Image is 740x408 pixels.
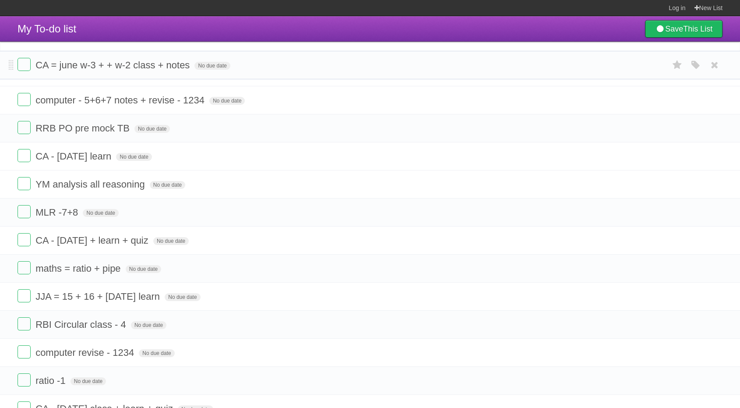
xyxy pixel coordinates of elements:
label: Done [18,261,31,274]
span: No due date [131,321,166,329]
label: Done [18,177,31,190]
span: RRB PO pre mock TB [35,123,132,134]
span: No due date [139,349,174,357]
label: Done [18,345,31,358]
span: CA - [DATE] + learn + quiz [35,235,151,246]
span: My To-do list [18,23,76,35]
label: Done [18,289,31,302]
span: No due date [209,97,245,105]
span: JJA = 15 + 16 + [DATE] learn [35,291,162,302]
label: Done [18,121,31,134]
span: No due date [134,125,170,133]
label: Done [18,233,31,246]
label: Done [18,58,31,71]
span: MLR -7+8 [35,207,80,218]
a: SaveThis List [645,20,722,38]
span: RBI Circular class - 4 [35,319,128,330]
span: No due date [153,237,189,245]
span: CA - [DATE] learn [35,151,113,162]
span: computer revise - 1234 [35,347,136,358]
b: This List [683,25,712,33]
span: No due date [165,293,200,301]
span: YM analysis all reasoning [35,179,147,190]
label: Done [18,373,31,387]
span: ratio -1 [35,375,67,386]
span: No due date [194,62,230,70]
span: computer - 5+6+7 notes + revise - 1234 [35,95,207,106]
span: CA = june w-3 + + w-2 class + notes [35,60,192,71]
label: Done [18,149,31,162]
label: Done [18,93,31,106]
span: maths = ratio + pipe [35,263,123,274]
span: No due date [83,209,118,217]
label: Done [18,205,31,218]
label: Star task [669,58,686,72]
span: No due date [126,265,161,273]
span: No due date [116,153,152,161]
label: Done [18,317,31,330]
span: No due date [150,181,185,189]
span: No due date [70,377,106,385]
